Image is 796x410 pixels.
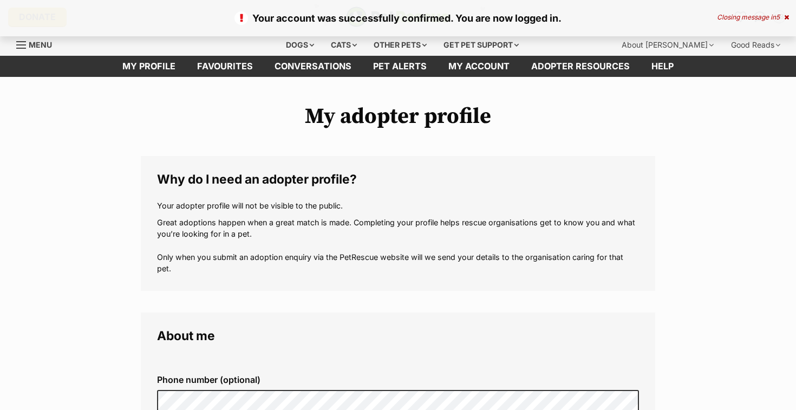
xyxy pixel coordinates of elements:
p: Great adoptions happen when a great match is made. Completing your profile helps rescue organisat... [157,217,639,275]
a: My profile [112,56,186,77]
a: My account [438,56,520,77]
div: Good Reads [723,34,788,56]
a: Help [641,56,684,77]
a: Favourites [186,56,264,77]
span: Menu [29,40,52,49]
a: conversations [264,56,362,77]
div: Dogs [278,34,322,56]
div: About [PERSON_NAME] [614,34,721,56]
div: Get pet support [436,34,526,56]
a: Adopter resources [520,56,641,77]
div: Cats [323,34,364,56]
a: Pet alerts [362,56,438,77]
p: Your adopter profile will not be visible to the public. [157,200,639,211]
label: Phone number (optional) [157,375,639,385]
fieldset: Why do I need an adopter profile? [141,156,655,291]
h1: My adopter profile [141,104,655,129]
legend: About me [157,329,639,343]
legend: Why do I need an adopter profile? [157,172,639,186]
div: Other pets [366,34,434,56]
a: Menu [16,34,60,54]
